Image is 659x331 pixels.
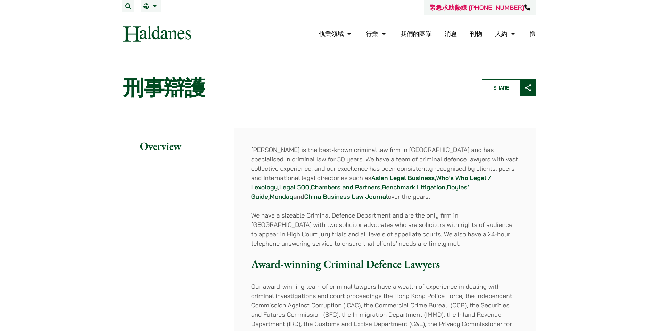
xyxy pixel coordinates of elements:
strong: , , [380,183,447,191]
a: 行業 [366,30,388,38]
a: Asian Legal Business [371,174,435,182]
a: Benchmark Litigation [382,183,445,191]
h3: Award-winning Criminal Defence Lawyers [251,257,519,271]
p: We have a sizeable Criminal Defence Department and are the only firm in [GEOGRAPHIC_DATA] with tw... [251,211,519,248]
a: Who’s Who Legal / Lexology [251,174,492,191]
a: 㨟 [530,30,536,38]
a: 消息 [444,30,457,38]
strong: , [268,193,270,201]
span: Share [482,80,520,96]
strong: , [278,183,279,191]
h1: 刑事辯護 [123,75,470,100]
a: Mondaq [270,193,293,201]
a: 我們的團隊 [401,30,432,38]
a: CN [143,3,158,9]
a: Doyles’ Guide [251,183,469,201]
button: Share [482,79,536,96]
a: 緊急求助熱線 [PHONE_NUMBER] [429,3,530,11]
a: 刊物 [470,30,482,38]
a: China Business Law Journal [304,193,388,201]
h2: Overview [123,128,198,164]
a: 執業領域 [319,30,353,38]
a: Chambers and Partners [311,183,380,191]
strong: , [309,183,311,191]
strong: and [293,193,304,201]
font: 緊急求助熱線 [PHONE_NUMBER] [429,3,524,11]
p: [PERSON_NAME] is the best-known criminal law firm in [GEOGRAPHIC_DATA] and has specialised in cri... [251,145,519,201]
a: 大約 [495,30,517,38]
a: Legal 500 [279,183,309,191]
img: Haldanes 的標誌 [123,26,191,42]
strong: , [435,174,436,182]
